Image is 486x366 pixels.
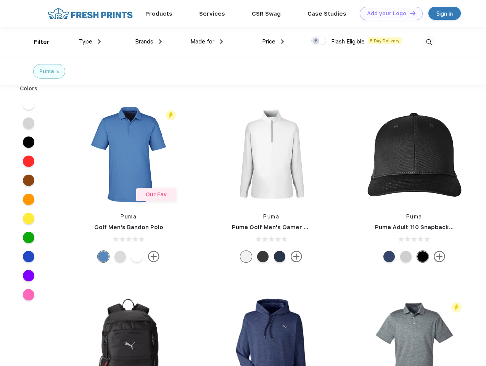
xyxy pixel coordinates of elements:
[148,251,159,262] img: more.svg
[400,251,412,262] div: Quarry Brt Whit
[263,213,279,220] a: Puma
[220,104,322,205] img: func=resize&h=266
[417,251,428,262] div: Pma Blk Pma Blk
[436,9,453,18] div: Sign in
[451,302,462,313] img: flash_active_toggle.svg
[423,36,435,48] img: desktop_search.svg
[199,10,225,17] a: Services
[274,251,285,262] div: Navy Blazer
[56,71,59,73] img: filter_cancel.svg
[364,104,465,205] img: func=resize&h=266
[146,191,167,197] span: Our Fav
[220,39,223,44] img: dropdown.png
[45,7,135,20] img: fo%20logo%202.webp
[410,11,415,15] img: DT
[368,37,402,44] span: 5 Day Delivery
[383,251,395,262] div: Peacoat with Qut Shd
[232,224,352,231] a: Puma Golf Men's Gamer Golf Quarter-Zip
[166,110,176,120] img: flash_active_toggle.svg
[114,251,126,262] div: High Rise
[94,224,163,231] a: Golf Men's Bandon Polo
[131,251,143,262] div: Bright White
[257,251,269,262] div: Puma Black
[434,251,445,262] img: more.svg
[159,39,162,44] img: dropdown.png
[78,104,179,205] img: func=resize&h=266
[79,38,92,45] span: Type
[34,38,50,47] div: Filter
[331,38,365,45] span: Flash Eligible
[262,38,275,45] span: Price
[190,38,214,45] span: Made for
[281,39,284,44] img: dropdown.png
[291,251,302,262] img: more.svg
[98,39,101,44] img: dropdown.png
[406,213,422,220] a: Puma
[14,85,43,93] div: Colors
[121,213,137,220] a: Puma
[367,10,406,17] div: Add your Logo
[145,10,172,17] a: Products
[252,10,281,17] a: CSR Swag
[428,7,461,20] a: Sign in
[39,67,54,75] div: Puma
[98,251,109,262] div: Lake Blue
[135,38,153,45] span: Brands
[240,251,252,262] div: Bright White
